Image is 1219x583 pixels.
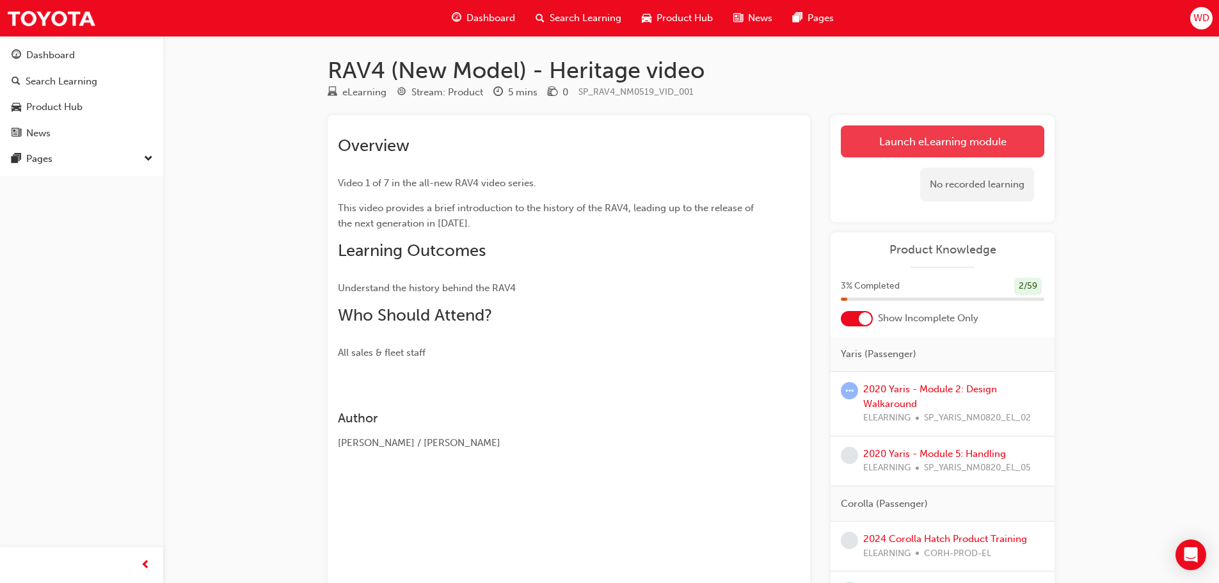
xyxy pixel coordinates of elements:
[841,347,916,362] span: Yaris (Passenger)
[793,10,802,26] span: pages-icon
[508,85,538,100] div: 5 mins
[26,48,75,63] div: Dashboard
[338,177,536,189] span: Video 1 of 7 in the all-new RAV4 video series.
[878,311,978,326] span: Show Incomplete Only
[12,50,21,61] span: guage-icon
[841,125,1044,157] a: Launch eLearning module
[1193,11,1209,26] span: WD
[548,87,557,99] span: money-icon
[466,11,515,26] span: Dashboard
[397,84,483,100] div: Stream
[841,279,900,294] span: 3 % Completed
[525,5,632,31] a: search-iconSearch Learning
[632,5,723,31] a: car-iconProduct Hub
[338,305,492,325] span: Who Should Attend?
[642,10,651,26] span: car-icon
[338,241,486,260] span: Learning Outcomes
[548,84,568,100] div: Price
[733,10,743,26] span: news-icon
[342,85,386,100] div: eLearning
[452,10,461,26] span: guage-icon
[12,102,21,113] span: car-icon
[338,136,410,156] span: Overview
[5,95,158,119] a: Product Hub
[1014,278,1042,295] div: 2 / 59
[6,4,96,33] img: Trak
[397,87,406,99] span: target-icon
[493,87,503,99] span: clock-icon
[841,447,858,464] span: learningRecordVerb_NONE-icon
[144,151,153,168] span: down-icon
[578,86,694,97] span: Learning resource code
[5,44,158,67] a: Dashboard
[924,461,1031,475] span: SP_YARIS_NM0820_EL_05
[863,383,997,410] a: 2020 Yaris - Module 2: Design Walkaround
[338,282,516,294] span: Understand the history behind the RAV4
[748,11,772,26] span: News
[863,547,911,561] span: ELEARNING
[328,87,337,99] span: learningResourceType_ELEARNING-icon
[12,154,21,165] span: pages-icon
[920,168,1034,202] div: No recorded learning
[924,411,1031,426] span: SP_YARIS_NM0820_EL_02
[26,100,83,115] div: Product Hub
[1175,539,1206,570] div: Open Intercom Messenger
[841,532,858,549] span: learningRecordVerb_NONE-icon
[411,85,483,100] div: Stream: Product
[328,56,1055,84] h1: RAV4 (New Model) - Heritage video
[338,202,756,229] span: This video provides a brief introduction to the history of the RAV4, leading up to the release of...
[562,85,568,100] div: 0
[338,436,754,451] div: [PERSON_NAME] / [PERSON_NAME]
[1190,7,1213,29] button: WD
[5,147,158,171] button: Pages
[863,533,1027,545] a: 2024 Corolla Hatch Product Training
[442,5,525,31] a: guage-iconDashboard
[723,5,783,31] a: news-iconNews
[808,11,834,26] span: Pages
[841,382,858,399] span: learningRecordVerb_ATTEMPT-icon
[863,448,1006,459] a: 2020 Yaris - Module 5: Handling
[26,152,52,166] div: Pages
[841,243,1044,257] a: Product Knowledge
[5,122,158,145] a: News
[657,11,713,26] span: Product Hub
[863,411,911,426] span: ELEARNING
[338,347,426,358] span: All sales & fleet staff
[12,76,20,88] span: search-icon
[338,411,754,426] h3: Author
[550,11,621,26] span: Search Learning
[783,5,844,31] a: pages-iconPages
[536,10,545,26] span: search-icon
[26,74,97,89] div: Search Learning
[5,70,158,93] a: Search Learning
[26,126,51,141] div: News
[924,547,991,561] span: CORH-PROD-EL
[5,41,158,147] button: DashboardSearch LearningProduct HubNews
[863,461,911,475] span: ELEARNING
[12,128,21,140] span: news-icon
[841,497,928,511] span: Corolla (Passenger)
[141,557,150,573] span: prev-icon
[328,84,386,100] div: Type
[493,84,538,100] div: Duration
